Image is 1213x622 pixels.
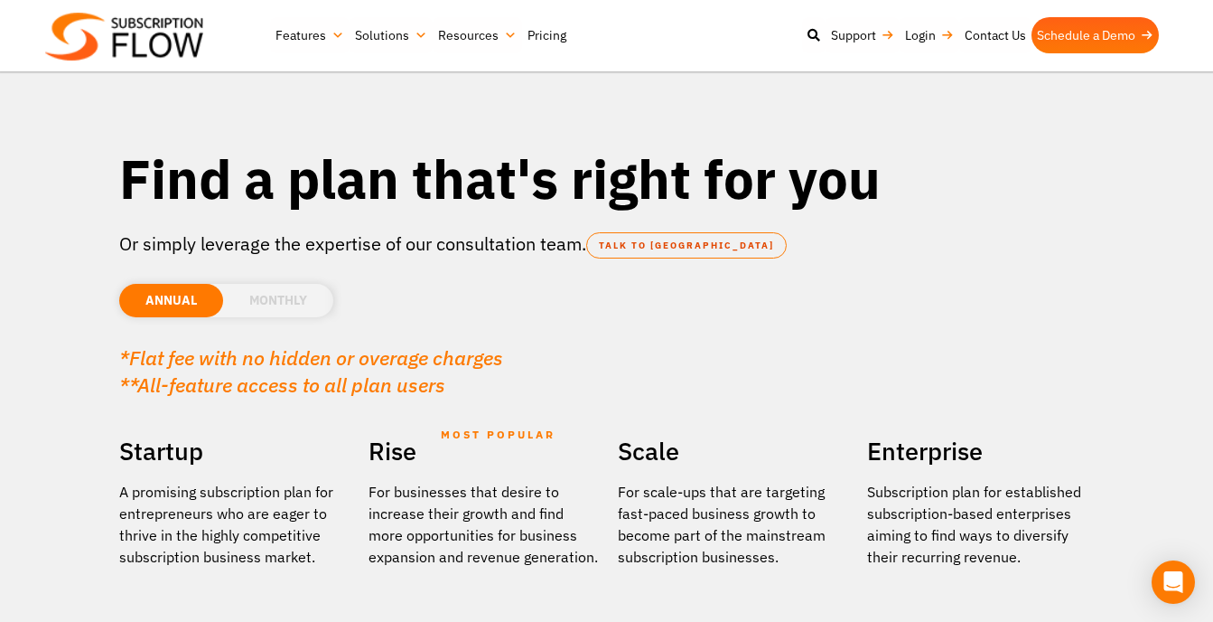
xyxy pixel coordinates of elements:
[900,17,959,53] a: Login
[618,430,849,472] h2: Scale
[369,481,600,568] div: For businesses that desire to increase their growth and find more opportunities for business expa...
[959,17,1031,53] a: Contact Us
[433,17,522,53] a: Resources
[45,13,203,61] img: Subscriptionflow
[350,17,433,53] a: Solutions
[867,481,1098,568] p: Subscription plan for established subscription-based enterprises aiming to find ways to diversify...
[119,145,1095,212] h1: Find a plan that's right for you
[867,430,1098,472] h2: Enterprise
[826,17,900,53] a: Support
[522,17,572,53] a: Pricing
[119,481,350,568] p: A promising subscription plan for entrepreneurs who are eager to thrive in the highly competitive...
[119,372,445,398] em: **All-feature access to all plan users
[1031,17,1159,53] a: Schedule a Demo
[586,232,787,259] a: TALK TO [GEOGRAPHIC_DATA]
[119,430,350,472] h2: Startup
[223,284,333,317] li: MONTHLY
[441,414,555,456] span: MOST POPULAR
[119,344,503,371] em: *Flat fee with no hidden or overage charges
[119,284,223,317] li: ANNUAL
[119,231,1095,258] p: Or simply leverage the expertise of our consultation team.
[1152,561,1195,604] div: Open Intercom Messenger
[369,430,600,472] h2: Rise
[270,17,350,53] a: Features
[618,481,849,568] div: For scale-ups that are targeting fast-paced business growth to become part of the mainstream subs...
